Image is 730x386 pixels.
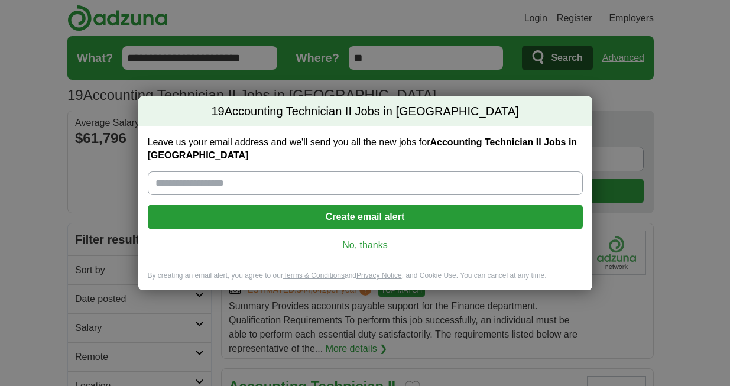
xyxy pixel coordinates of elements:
h2: Accounting Technician II Jobs in [GEOGRAPHIC_DATA] [138,96,592,127]
a: Terms & Conditions [283,271,345,280]
span: 19 [211,103,224,120]
div: By creating an email alert, you agree to our and , and Cookie Use. You can cancel at any time. [138,271,592,290]
a: No, thanks [157,239,573,252]
a: Privacy Notice [356,271,402,280]
label: Leave us your email address and we'll send you all the new jobs for [148,136,583,162]
button: Create email alert [148,205,583,229]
